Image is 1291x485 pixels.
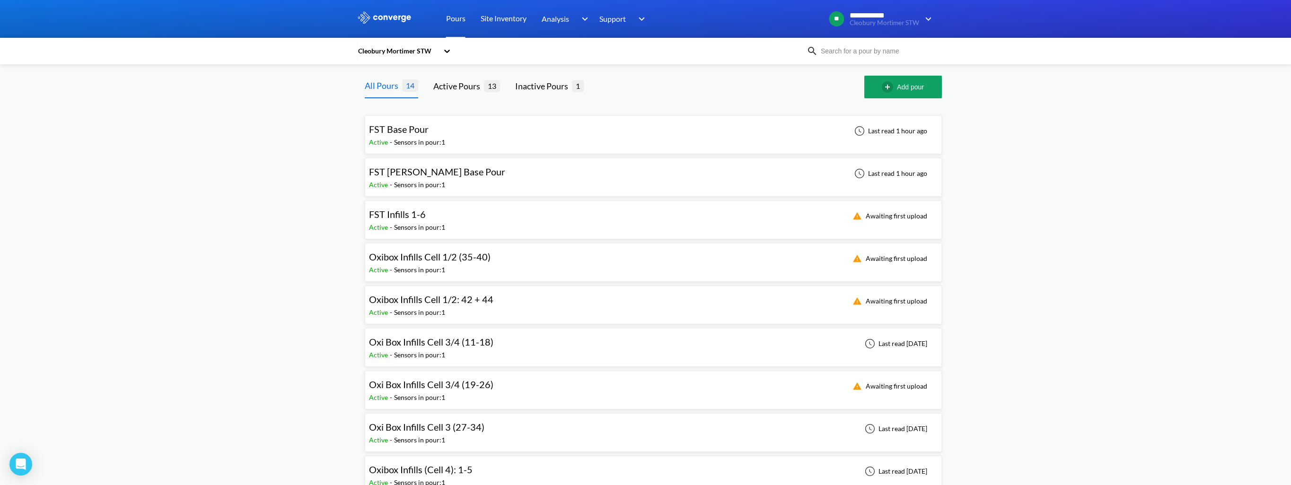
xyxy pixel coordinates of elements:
div: Last read [DATE] [860,423,930,434]
div: Sensors in pour: 1 [394,392,445,403]
div: Sensors in pour: 1 [394,435,445,445]
div: Awaiting first upload [847,381,930,392]
div: Last read 1 hour ago [849,168,930,179]
span: Active [369,308,390,316]
img: icon-search.svg [807,45,818,57]
div: Cleobury Mortimer STW [357,46,439,56]
button: Add pour [864,76,942,98]
a: FST [PERSON_NAME] Base PourActive-Sensors in pour:1Last read 1 hour ago [365,169,942,177]
span: 1 [572,80,584,92]
span: - [390,266,394,274]
span: 13 [484,80,500,92]
span: Oxibox Infills (Cell 4): 1-5 [369,464,473,475]
div: Open Intercom Messenger [9,453,32,476]
span: Oxibox Infills Cell 1/2 (35-40) [369,251,491,262]
input: Search for a pour by name [818,46,932,56]
span: FST [PERSON_NAME] Base Pour [369,166,505,177]
div: Awaiting first upload [847,210,930,222]
a: Oxi Box Infills Cell 3/4 (19-26)Active-Sensors in pour:1Awaiting first upload [365,381,942,390]
span: Analysis [542,13,569,25]
span: - [390,351,394,359]
span: Active [369,351,390,359]
span: - [390,181,394,189]
span: Active [369,266,390,274]
a: Oxibox Infills Cell 1/2 (35-40)Active-Sensors in pour:1Awaiting first upload [365,254,942,262]
span: - [390,393,394,401]
img: downArrow.svg [632,13,648,25]
span: Oxibox Infills Cell 1/2: 42 + 44 [369,294,493,305]
span: Oxi Box Infills Cell 3 (27-34) [369,421,484,433]
a: Oxibox Infills Cell 1/2: 42 + 44Active-Sensors in pour:1Awaiting first upload [365,296,942,304]
span: - [390,223,394,231]
span: Active [369,138,390,146]
img: downArrow.svg [575,13,590,25]
span: Cleobury Mortimer STW [850,19,919,26]
span: Active [369,223,390,231]
span: Oxi Box Infills Cell 3/4 (11-18) [369,336,493,347]
span: Support [599,13,626,25]
span: Active [369,436,390,444]
div: Sensors in pour: 1 [394,180,445,190]
div: Active Pours [433,79,484,93]
div: Sensors in pour: 1 [394,222,445,233]
img: add-circle-outline.svg [882,81,897,93]
div: Awaiting first upload [847,295,930,307]
a: FST Base PourActive-Sensors in pour:1Last read 1 hour ago [365,126,942,134]
span: Active [369,181,390,189]
div: Inactive Pours [515,79,572,93]
a: Oxi Box Infills Cell 3 (27-34)Active-Sensors in pour:1Last read [DATE] [365,424,942,432]
span: Oxi Box Infills Cell 3/4 (19-26) [369,379,493,390]
span: - [390,308,394,316]
img: logo_ewhite.svg [357,11,412,24]
div: Sensors in pour: 1 [394,350,445,360]
div: Sensors in pour: 1 [394,307,445,318]
span: FST Infills 1-6 [369,208,426,220]
a: Oxibox Infills (Cell 4): 1-5Active-Sensors in pour:1Last read [DATE] [365,467,942,475]
span: FST Base Pour [369,123,429,135]
img: downArrow.svg [919,13,934,25]
div: Last read 1 hour ago [849,125,930,137]
div: All Pours [365,79,402,92]
a: Oxi Box Infills Cell 3/4 (11-18)Active-Sensors in pour:1Last read [DATE] [365,339,942,347]
div: Last read [DATE] [860,466,930,477]
div: Sensors in pour: 1 [394,137,445,147]
div: Sensors in pour: 1 [394,265,445,275]
span: - [390,138,394,146]
a: FST Infills 1-6Active-Sensors in pour:1Awaiting first upload [365,211,942,219]
div: Awaiting first upload [847,253,930,264]
span: 14 [402,79,418,91]
span: Active [369,393,390,401]
span: - [390,436,394,444]
div: Last read [DATE] [860,338,930,349]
